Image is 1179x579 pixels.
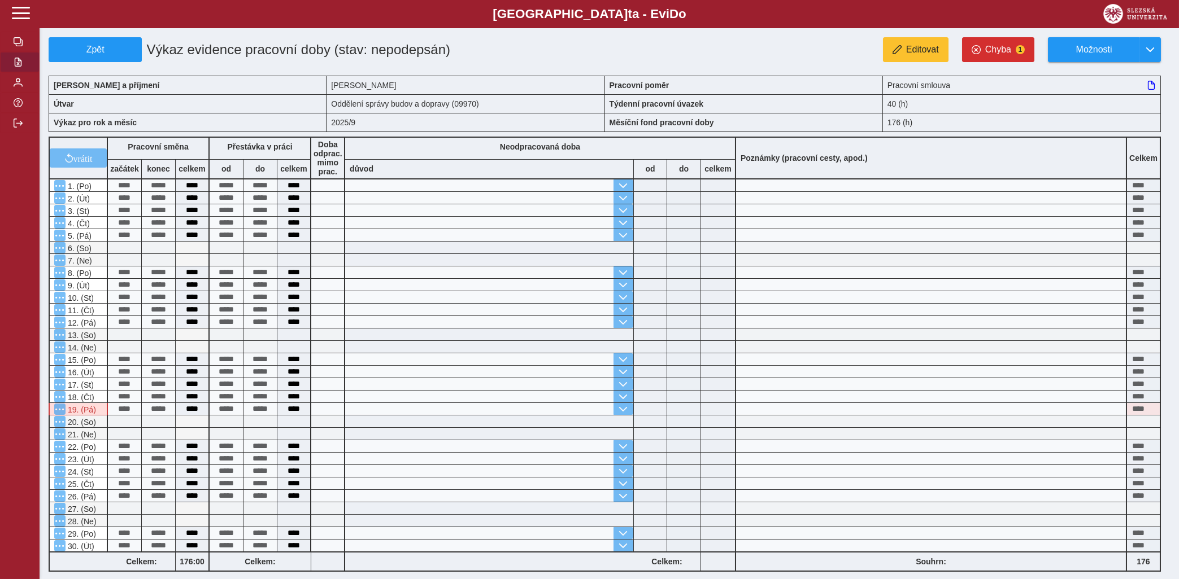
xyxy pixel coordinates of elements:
span: 10. (St) [66,293,94,302]
span: 7. (Ne) [66,256,92,265]
span: 28. (Ne) [66,517,97,526]
b: celkem [701,164,735,173]
b: Útvar [54,99,74,108]
span: Zpět [54,45,137,55]
button: Menu [54,255,66,266]
b: konec [142,164,175,173]
button: Menu [54,379,66,390]
button: Menu [54,192,66,204]
b: začátek [108,164,141,173]
button: Menu [54,391,66,402]
b: Celkem: [210,557,311,566]
b: od [210,164,243,173]
button: Menu [54,329,66,340]
button: Chyba1 [962,37,1034,62]
span: 11. (Čt) [66,306,94,315]
b: Celkem: [633,557,701,566]
span: 5. (Pá) [66,231,92,240]
span: 18. (Čt) [66,393,94,402]
button: Menu [54,416,66,427]
h1: Výkaz evidence pracovní doby (stav: nepodepsán) [142,37,516,62]
button: Menu [54,242,66,253]
button: Menu [54,366,66,378]
div: 176 (h) [883,113,1161,132]
div: V systému Magion je vykázána dovolená! [49,403,108,415]
b: Celkem [1129,153,1158,163]
button: Menu [54,180,66,191]
b: důvod [350,164,373,173]
span: 1. (Po) [66,182,92,191]
span: vrátit [73,153,93,163]
span: 29. (Po) [66,529,96,538]
span: 24. (St) [66,467,94,476]
span: D [669,7,678,21]
b: Neodpracovaná doba [500,142,580,151]
div: Oddělení správy budov a dopravy (09970) [327,94,604,113]
span: 23. (Út) [66,455,94,464]
span: 6. (So) [66,244,92,253]
span: 27. (So) [66,505,96,514]
span: Možnosti [1058,45,1130,55]
span: 26. (Pá) [66,492,96,501]
div: [PERSON_NAME] [327,76,604,94]
b: Přestávka v práci [227,142,292,151]
span: 19. (Pá) [66,405,96,414]
span: 1 [1016,45,1025,54]
button: Menu [54,354,66,365]
button: Zpět [49,37,142,62]
span: 22. (Po) [66,442,96,451]
button: Menu [54,540,66,551]
span: 21. (Ne) [66,430,97,439]
button: Menu [54,217,66,229]
span: 4. (Čt) [66,219,90,228]
b: 176:00 [176,557,208,566]
span: 12. (Pá) [66,318,96,327]
button: Menu [54,230,66,241]
button: Menu [54,503,66,514]
button: vrátit [50,148,107,168]
span: 30. (Út) [66,542,94,551]
b: Celkem: [108,557,175,566]
span: 3. (St) [66,207,89,216]
b: Výkaz pro rok a měsíc [54,118,137,127]
b: [GEOGRAPHIC_DATA] a - Evi [34,7,1145,21]
span: 8. (Po) [66,269,92,278]
span: Chyba [985,45,1011,55]
div: Pracovní smlouva [883,76,1161,94]
b: 176 [1127,557,1160,566]
button: Menu [54,428,66,440]
button: Menu [54,528,66,539]
span: 15. (Po) [66,356,96,365]
span: 16. (Út) [66,368,94,377]
b: celkem [176,164,208,173]
img: logo_web_su.png [1103,4,1167,24]
button: Možnosti [1048,37,1139,62]
b: od [634,164,667,173]
b: Měsíční fond pracovní doby [610,118,714,127]
button: Menu [54,317,66,328]
button: Menu [54,292,66,303]
span: 14. (Ne) [66,343,97,352]
button: Menu [54,403,66,415]
button: Menu [54,441,66,452]
b: do [243,164,277,173]
button: Menu [54,453,66,464]
div: 2025/9 [327,113,604,132]
button: Menu [54,304,66,315]
b: Týdenní pracovní úvazek [610,99,704,108]
b: [PERSON_NAME] a příjmení [54,81,159,90]
span: o [678,7,686,21]
button: Menu [54,490,66,502]
span: 9. (Út) [66,281,90,290]
b: Pracovní směna [128,142,188,151]
div: 40 (h) [883,94,1161,113]
b: Pracovní poměr [610,81,669,90]
b: do [667,164,701,173]
b: celkem [277,164,310,173]
span: 25. (Čt) [66,480,94,489]
b: Doba odprac. mimo prac. [314,140,342,176]
span: t [628,7,632,21]
button: Menu [54,466,66,477]
button: Menu [54,267,66,278]
button: Menu [54,515,66,527]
